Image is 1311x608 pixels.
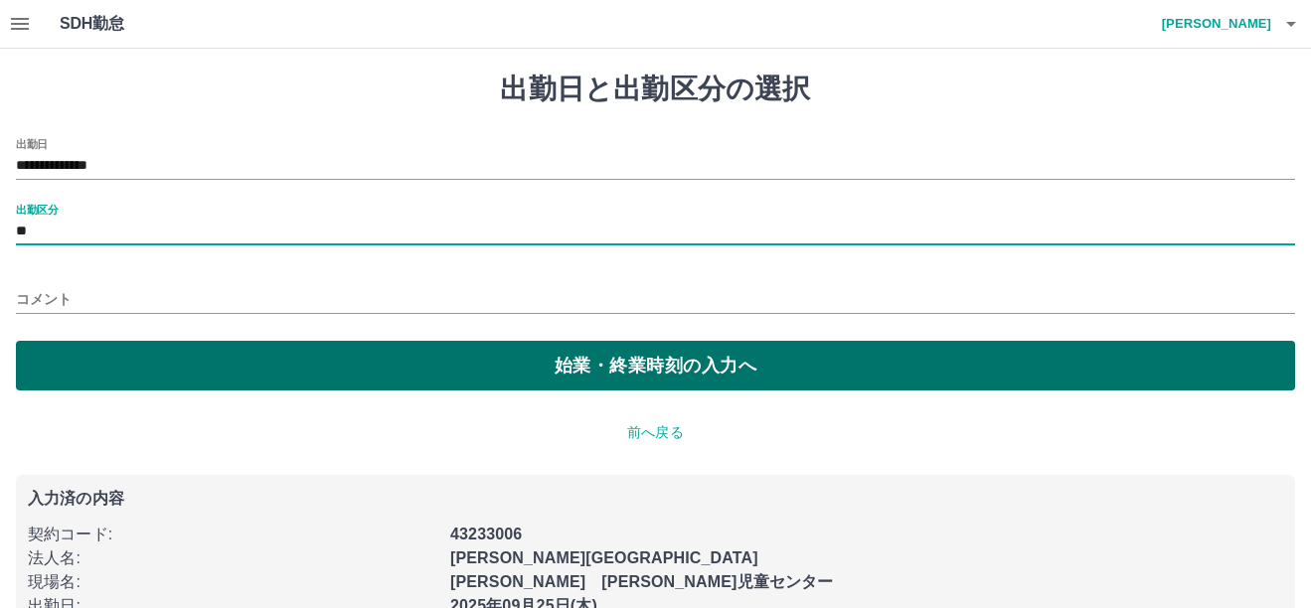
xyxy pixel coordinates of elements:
p: 前へ戻る [16,422,1295,443]
label: 出勤区分 [16,202,58,217]
p: 法人名 : [28,546,438,570]
button: 始業・終業時刻の入力へ [16,341,1295,390]
p: 入力済の内容 [28,491,1283,507]
label: 出勤日 [16,136,48,151]
b: [PERSON_NAME][GEOGRAPHIC_DATA] [450,549,758,566]
p: 現場名 : [28,570,438,594]
p: 契約コード : [28,523,438,546]
b: 43233006 [450,526,522,542]
b: [PERSON_NAME] [PERSON_NAME]児童センター [450,573,833,590]
h1: 出勤日と出勤区分の選択 [16,73,1295,106]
